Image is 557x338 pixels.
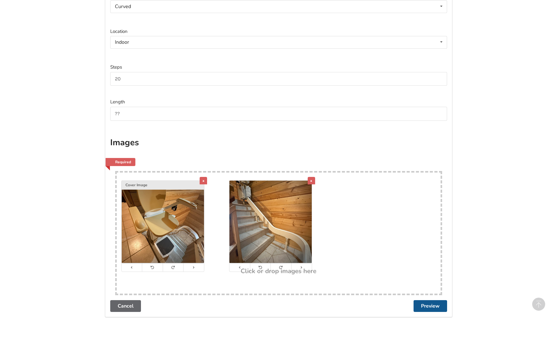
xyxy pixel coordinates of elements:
a: Required [106,158,135,166]
button: Rotates image left [250,263,271,272]
div: Cover Image [122,180,204,190]
label: Steps [110,64,447,71]
div: Curved [115,4,131,9]
div: Remove the image [200,177,207,184]
img: IMG_8982.jpeg [229,181,312,263]
button: Preview [414,300,447,312]
div: Indoor [115,40,129,45]
a: Cancel [110,300,141,312]
button: Changes order of image [122,263,142,272]
label: Length [110,98,447,106]
button: Changes order of image [291,263,312,272]
button: Rotates image left [142,263,163,272]
h3: Click or drop images here [241,267,316,275]
h2: Images [110,137,447,148]
button: Changes order of image [229,263,250,272]
img: IMG_8976.jpeg [122,181,204,263]
button: Changes order of image [183,263,204,272]
div: Remove the image [308,177,315,184]
label: Location [110,28,447,35]
button: Rotates image right [163,263,183,272]
button: Rotates image right [270,263,291,272]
